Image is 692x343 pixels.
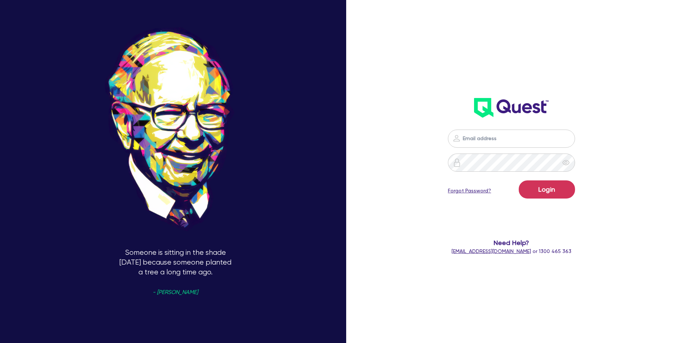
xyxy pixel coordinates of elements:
span: - [PERSON_NAME] [153,290,198,295]
input: Email address [448,130,575,148]
span: Need Help? [419,238,604,248]
a: Forgot Password? [448,187,491,195]
img: icon-password [453,158,461,167]
span: eye [562,159,570,166]
a: [EMAIL_ADDRESS][DOMAIN_NAME] [452,248,531,254]
span: or 1300 465 363 [452,248,571,254]
img: icon-password [452,134,461,143]
button: Login [519,180,575,199]
img: wH2k97JdezQIQAAAABJRU5ErkJggg== [474,98,549,118]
